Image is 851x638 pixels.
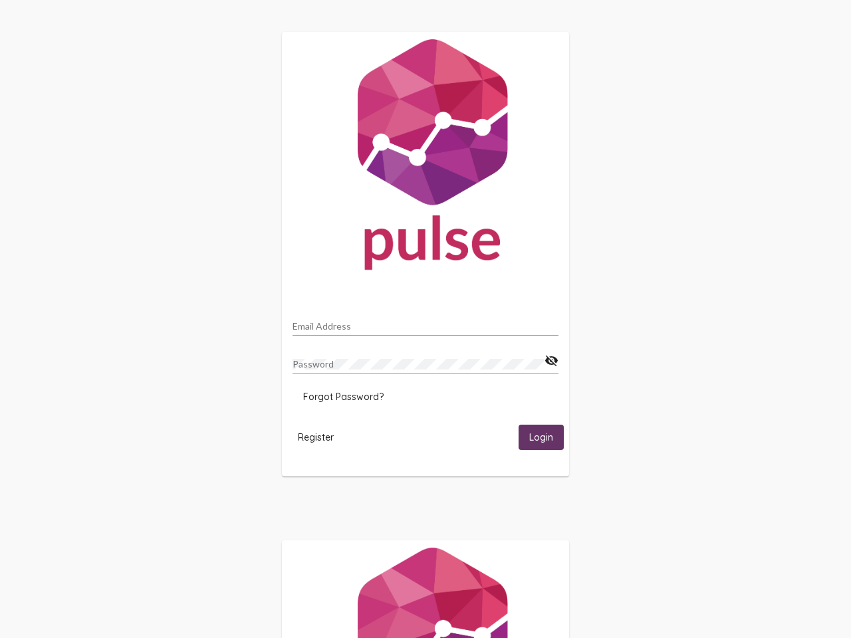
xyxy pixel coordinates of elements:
button: Forgot Password? [293,385,394,409]
span: Register [298,431,334,443]
span: Forgot Password? [303,391,384,403]
span: Login [529,432,553,444]
button: Login [519,425,564,449]
button: Register [287,425,344,449]
mat-icon: visibility_off [545,353,558,369]
img: Pulse For Good Logo [282,32,569,283]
